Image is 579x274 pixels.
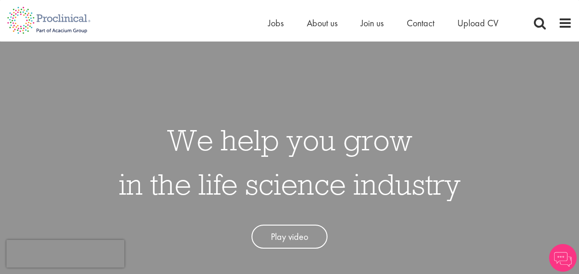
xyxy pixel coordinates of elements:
a: Contact [407,17,434,29]
a: Join us [361,17,384,29]
a: Jobs [268,17,284,29]
h1: We help you grow in the life science industry [119,118,461,206]
a: Upload CV [457,17,498,29]
img: Chatbot [549,244,577,272]
a: About us [307,17,338,29]
a: Play video [251,225,328,249]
